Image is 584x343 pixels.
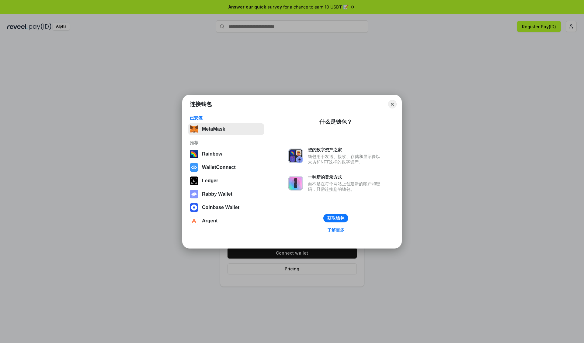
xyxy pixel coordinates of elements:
[190,150,198,158] img: svg+xml,%3Csvg%20width%3D%22120%22%20height%3D%22120%22%20viewBox%3D%220%200%20120%20120%22%20fil...
[327,227,344,233] div: 了解更多
[288,149,303,163] img: svg+xml,%3Csvg%20xmlns%3D%22http%3A%2F%2Fwww.w3.org%2F2000%2Fsvg%22%20fill%3D%22none%22%20viewBox...
[190,177,198,185] img: svg+xml,%3Csvg%20xmlns%3D%22http%3A%2F%2Fwww.w3.org%2F2000%2Fsvg%22%20width%3D%2228%22%20height%3...
[190,125,198,133] img: svg+xml,%3Csvg%20fill%3D%22none%22%20height%3D%2233%22%20viewBox%3D%220%200%2035%2033%22%20width%...
[188,161,264,173] button: WalletConnect
[190,140,262,146] div: 推荐
[308,154,383,165] div: 钱包用于发送、接收、存储和显示像以太坊和NFT这样的数字资产。
[188,175,264,187] button: Ledger
[319,118,352,125] div: 什么是钱包？
[323,214,348,222] button: 获取钱包
[202,165,236,170] div: WalletConnect
[202,178,218,184] div: Ledger
[308,147,383,153] div: 您的数字资产之家
[190,203,198,212] img: svg+xml,%3Csvg%20width%3D%2228%22%20height%3D%2228%22%20viewBox%3D%220%200%2028%2028%22%20fill%3D...
[188,123,264,135] button: MetaMask
[202,126,225,132] div: MetaMask
[202,151,222,157] div: Rainbow
[190,101,212,108] h1: 连接钱包
[288,176,303,190] img: svg+xml,%3Csvg%20xmlns%3D%22http%3A%2F%2Fwww.w3.org%2F2000%2Fsvg%22%20fill%3D%22none%22%20viewBox...
[202,205,239,210] div: Coinbase Wallet
[308,174,383,180] div: 一种新的登录方式
[202,191,232,197] div: Rabby Wallet
[190,217,198,225] img: svg+xml,%3Csvg%20width%3D%2228%22%20height%3D%2228%22%20viewBox%3D%220%200%2028%2028%22%20fill%3D...
[388,100,397,108] button: Close
[327,215,344,221] div: 获取钱包
[188,188,264,200] button: Rabby Wallet
[308,181,383,192] div: 而不是在每个网站上创建新的账户和密码，只需连接您的钱包。
[188,201,264,214] button: Coinbase Wallet
[324,226,348,234] a: 了解更多
[202,218,218,224] div: Argent
[188,148,264,160] button: Rainbow
[188,215,264,227] button: Argent
[190,163,198,172] img: svg+xml,%3Csvg%20width%3D%2228%22%20height%3D%2228%22%20viewBox%3D%220%200%2028%2028%22%20fill%3D...
[190,115,262,121] div: 已安装
[190,190,198,198] img: svg+xml,%3Csvg%20xmlns%3D%22http%3A%2F%2Fwww.w3.org%2F2000%2Fsvg%22%20fill%3D%22none%22%20viewBox...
